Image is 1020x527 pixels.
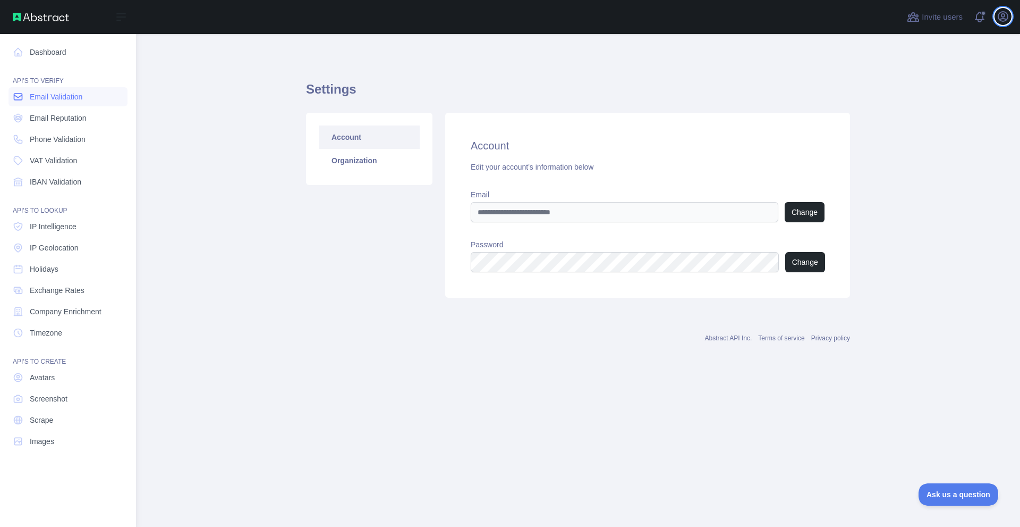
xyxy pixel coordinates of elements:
a: IBAN Validation [8,172,127,191]
label: Password [471,239,824,250]
a: Avatars [8,368,127,387]
img: Abstract API [13,13,69,21]
span: Screenshot [30,394,67,404]
a: IP Intelligence [8,217,127,236]
a: Privacy policy [811,334,850,342]
button: Change [785,252,825,272]
span: Exchange Rates [30,285,84,296]
button: Invite users [905,9,965,26]
a: Screenshot [8,389,127,408]
span: Scrape [30,415,53,425]
span: Email Validation [30,91,82,102]
h1: Settings [306,81,850,106]
a: Scrape [8,411,127,430]
label: Email [471,189,824,200]
span: Avatars [30,372,55,383]
div: API'S TO CREATE [8,345,127,366]
a: Images [8,432,127,451]
a: IP Geolocation [8,238,127,257]
a: Exchange Rates [8,281,127,300]
span: Invite users [922,11,963,23]
span: Timezone [30,328,62,338]
span: Phone Validation [30,134,86,145]
a: Timezone [8,323,127,342]
a: VAT Validation [8,151,127,170]
span: VAT Validation [30,155,77,166]
div: API'S TO VERIFY [8,64,127,85]
a: Email Validation [8,87,127,106]
button: Change [785,202,824,222]
span: IP Intelligence [30,221,76,232]
iframe: Toggle Customer Support [919,483,999,506]
a: Phone Validation [8,130,127,149]
a: Account [319,126,420,149]
span: IP Geolocation [30,242,79,253]
span: Holidays [30,264,58,274]
a: Dashboard [8,43,127,62]
a: Organization [319,149,420,172]
span: Email Reputation [30,113,87,123]
a: Holidays [8,260,127,279]
a: Company Enrichment [8,302,127,321]
span: IBAN Validation [30,177,81,187]
h2: Account [471,138,824,153]
span: Images [30,436,54,447]
div: Edit your account's information below [471,162,824,172]
a: Abstract API Inc. [705,334,752,342]
a: Email Reputation [8,108,127,128]
div: API'S TO LOOKUP [8,194,127,215]
span: Company Enrichment [30,306,101,317]
a: Terms of service [758,334,804,342]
